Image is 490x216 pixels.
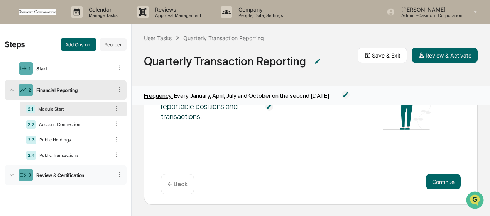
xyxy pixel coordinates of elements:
[131,61,140,70] button: Start new chat
[100,38,127,51] button: Reorder
[26,120,36,129] div: 2.2
[5,94,53,108] a: 🖐️Preclearance
[144,92,329,99] div: Every January, April, July and October on the second [DATE]
[28,172,31,178] div: 3
[144,35,172,41] div: User Tasks
[167,180,188,188] p: ← Back
[232,13,287,18] p: People, Data, Settings
[465,190,486,211] iframe: Open customer support
[29,66,31,71] div: 1
[36,122,110,127] div: Account Connection
[8,16,140,28] p: How can we help?
[8,98,14,104] div: 🖐️
[26,59,127,66] div: Start new chat
[56,98,62,104] div: 🗄️
[144,54,306,68] div: Quarterly Transaction Reporting
[36,153,110,158] div: Public Transactions
[33,172,113,178] div: Review & Certification
[232,6,287,13] p: Company
[26,66,98,73] div: We're available if you need us!
[265,103,273,111] img: Additional Document Icon
[149,6,205,13] p: Reviews
[8,112,14,119] div: 🔎
[183,35,264,41] div: Quarterly Transaction Reporting
[61,38,96,51] button: Add Custom
[29,87,31,93] div: 2
[26,136,36,144] div: 2.3
[149,13,205,18] p: Approval Management
[53,94,99,108] a: 🗄️Attestations
[161,91,258,121] div: Report information on all reportable positions and transactions.
[358,48,407,63] button: Save & Exit
[83,13,122,18] p: Manage Tasks
[15,97,50,105] span: Preclearance
[33,87,113,93] div: Financial Reporting
[83,6,122,13] p: Calendar
[395,13,463,18] p: Admin • Oakmont Corporation
[395,6,463,13] p: [PERSON_NAME]
[144,92,173,99] span: Frequency:
[64,97,96,105] span: Attestations
[342,91,350,99] img: Edit reporting range icon
[33,66,113,71] div: Start
[426,174,461,189] button: Continue
[314,58,321,65] img: Additional Document Icon
[77,131,93,136] span: Pylon
[5,40,25,49] div: Steps
[36,137,110,143] div: Public Holdings
[5,109,52,122] a: 🔎Data Lookup
[35,106,110,112] div: Module Start
[26,151,36,160] div: 2.4
[19,9,56,15] img: logo
[15,112,49,119] span: Data Lookup
[412,48,478,63] button: Review & Activate
[26,105,35,113] div: 2.1
[54,130,93,136] a: Powered byPylon
[8,59,22,73] img: 1746055101610-c473b297-6a78-478c-a979-82029cc54cd1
